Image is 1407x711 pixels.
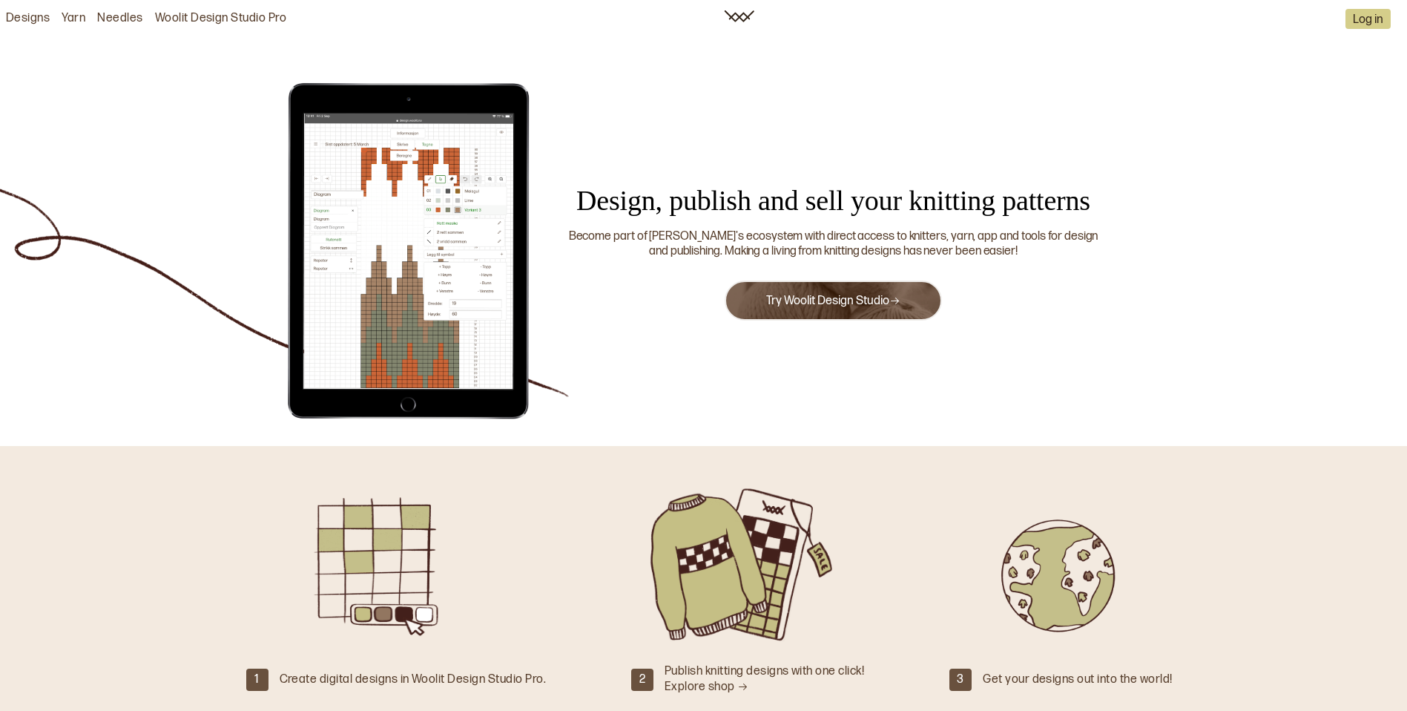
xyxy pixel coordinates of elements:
div: Become part of [PERSON_NAME]'s ecosystem with direct access to knitters, yarn, app and tools for ... [564,229,1102,261]
div: Create digital designs in Woolit Design Studio Pro. [280,672,546,688]
button: Log in [1345,9,1391,29]
div: Get your designs out into the world! [983,672,1172,688]
a: Try Woolit Design Studio [766,294,900,308]
div: 2 [631,669,653,691]
a: Explore shop [665,680,748,694]
div: Design, publish and sell your knitting patterns [546,183,1121,219]
img: Jordkloden [955,483,1156,646]
div: 3 [949,669,972,691]
a: Needles [97,11,142,27]
img: Illustrasjon av Woolit Design Studio Pro [279,80,538,422]
a: Designs [6,11,50,27]
img: Illustrasjon av Woolit Design Studio Pro [290,483,490,646]
a: Yarn [62,11,85,27]
button: Try Woolit Design Studio [725,281,942,321]
div: 1 [246,669,268,691]
a: Woolit Design Studio Pro [155,11,287,27]
img: Strikket genser og oppskrift til salg. [642,483,843,646]
img: Woolit ikon [724,10,754,22]
div: Publish knitting designs with one click! [665,664,864,695]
